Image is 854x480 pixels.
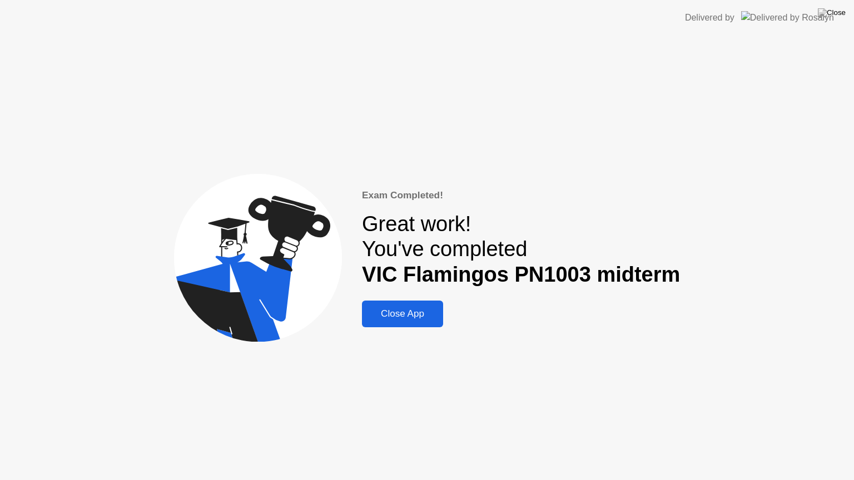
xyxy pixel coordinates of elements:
b: VIC Flamingos PN1003 midterm [362,263,680,286]
img: Close [818,8,846,17]
button: Close App [362,301,443,327]
div: Exam Completed! [362,188,680,203]
div: Great work! You've completed [362,212,680,288]
img: Delivered by Rosalyn [741,11,834,24]
div: Delivered by [685,11,734,24]
div: Close App [365,308,440,319]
